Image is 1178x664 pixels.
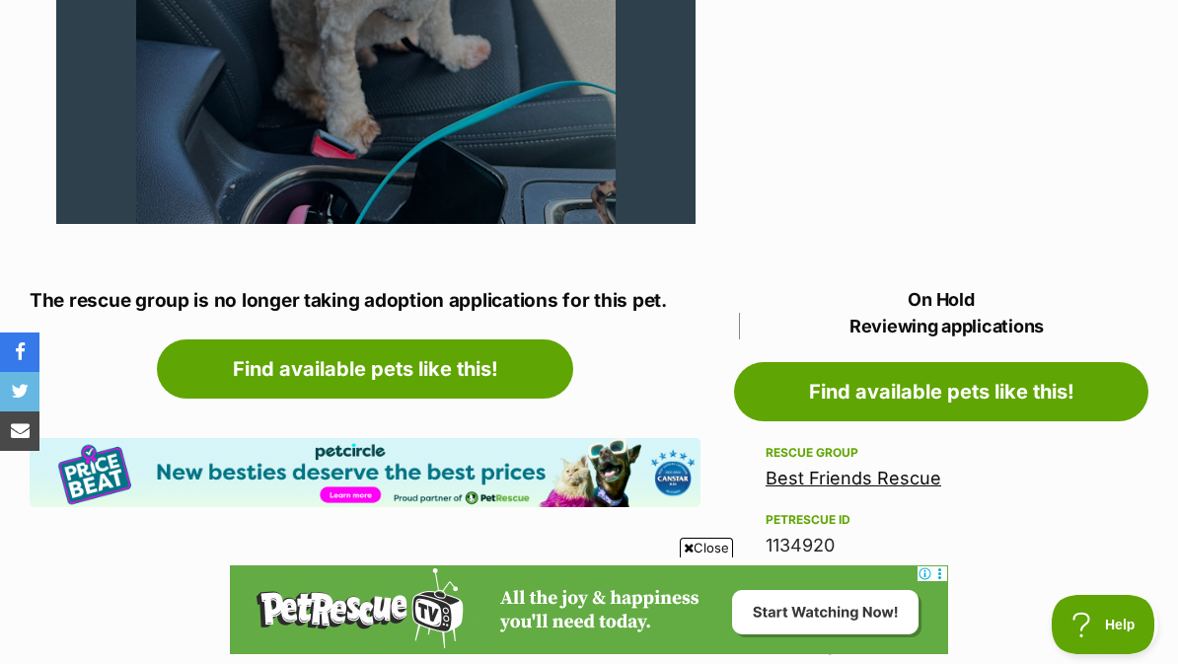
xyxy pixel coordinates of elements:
div: Rescue group [766,445,1117,461]
iframe: Advertisement [230,565,948,654]
iframe: Help Scout Beacon - Open [1052,595,1158,654]
p: The rescue group is no longer taking adoption applications for this pet. [30,287,700,316]
div: PetRescue ID [766,512,1117,528]
a: Best Friends Rescue [766,468,941,488]
img: Pet Circle promo banner [30,438,700,507]
span: Close [680,538,733,557]
span: Reviewing applications [739,313,1148,339]
img: adchoices.png [282,2,294,14]
div: 1134920 [766,532,1117,559]
a: Find available pets like this! [734,362,1148,421]
p: On Hold [734,286,1148,339]
a: Find available pets like this! [157,339,573,399]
